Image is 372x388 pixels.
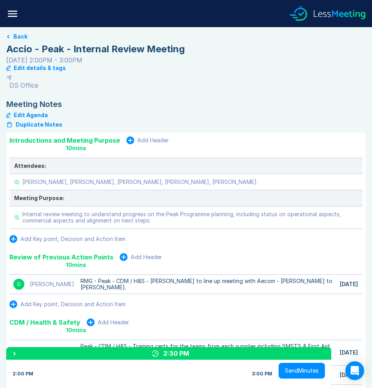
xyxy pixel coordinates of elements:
button: SendMinutes [279,363,325,379]
div: Add Key point, Decision and Action Item [20,236,126,242]
div: 10 mins [66,327,86,333]
div: Add Key point, Decision and Action Item [20,301,126,307]
div: [DATE] [340,372,358,378]
div: 10 mins [66,145,86,151]
div: Edit details & tags [14,65,66,71]
div: Review of Previous Action Points [9,252,113,262]
div: C [13,346,25,359]
a: Back [6,33,366,40]
button: Add Header [120,253,162,261]
button: Edit Agenda [6,112,48,118]
button: Edit details & tags [6,65,66,71]
div: Peak - CDM / H&S - Training certs for the teams from each supplier including SMSTS & First Aid (S... [80,343,334,362]
button: Add Header [87,318,129,326]
button: Add Header [126,136,169,144]
div: [DATE] 2:00PM - 3:00PM [6,55,356,65]
div: Add Header [131,254,162,260]
div: Meeting Purpose: [14,195,358,201]
div: [PERSON_NAME], [PERSON_NAME], [PERSON_NAME], [PERSON_NAME], [PERSON_NAME]. [22,179,258,185]
div: [PERSON_NAME] [30,281,74,287]
div: Introductions and Meeting Purpose [9,136,120,145]
div: Internal review meeting to understand progress on the Peak Programme planning, including status o... [22,211,358,224]
div: 2:30 PM [163,349,189,358]
button: Back [13,33,27,40]
div: DS Office [9,81,356,90]
div: Add Header [98,319,129,325]
div: 10 mins [66,262,86,268]
div: Add Header [137,137,169,143]
div: Open Intercom Messenger [345,361,364,380]
div: RMG - Peak - CDM / H&S - [PERSON_NAME] to line up meeting with Aecom - [PERSON_NAME] to [PERSON_N... [80,278,334,291]
div: 3:00 PM [252,371,272,377]
div: Accio - Peak - Internal Review Meeting [6,43,361,55]
div: [DATE] [340,349,358,356]
div: Attendees: [14,163,358,169]
div: D [13,278,25,291]
div: [DATE] [340,281,358,287]
button: Duplicate Notes [6,121,62,128]
div: Meeting Notes [6,99,366,109]
div: 2:00 PM [13,371,33,377]
button: Add Key point, Decision and Action Item [9,300,126,308]
div: CDM / Health & Safety [9,318,80,327]
button: Add Key point, Decision and Action Item [9,235,126,243]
